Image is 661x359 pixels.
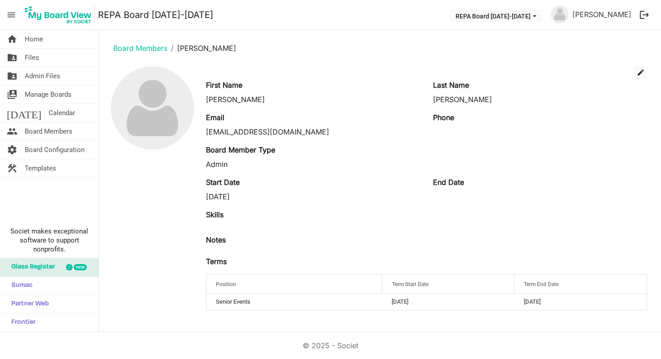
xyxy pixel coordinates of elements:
[303,341,358,350] a: © 2025 - Societ
[113,44,167,53] a: Board Members
[551,5,569,23] img: no-profile-picture.svg
[22,4,98,26] a: My Board View Logo
[433,177,464,188] label: End Date
[25,122,72,140] span: Board Members
[98,6,213,24] a: REPA Board [DATE]-[DATE]
[25,30,43,48] span: Home
[111,67,194,149] img: no-profile-picture.svg
[382,294,514,310] td: 8/20/2025 column header Term Start Date
[7,122,18,140] span: people
[25,49,39,67] span: Files
[433,112,454,123] label: Phone
[7,49,18,67] span: folder_shared
[206,191,420,202] div: [DATE]
[206,159,420,170] div: Admin
[7,141,18,159] span: settings
[206,234,226,245] label: Notes
[569,5,635,23] a: [PERSON_NAME]
[206,94,420,105] div: [PERSON_NAME]
[433,94,647,105] div: [PERSON_NAME]
[74,264,87,270] div: new
[450,9,542,22] button: REPA Board 2025-2026 dropdownbutton
[433,80,469,90] label: Last Name
[49,104,75,122] span: Calendar
[7,295,49,313] span: Partner Web
[7,104,41,122] span: [DATE]
[25,141,85,159] span: Board Configuration
[206,256,227,267] label: Terms
[637,68,645,76] span: edit
[22,4,94,26] img: My Board View Logo
[4,227,94,254] span: Societ makes exceptional software to support nonprofits.
[206,209,223,220] label: Skills
[206,177,240,188] label: Start Date
[7,258,55,276] span: Glass Register
[7,30,18,48] span: home
[7,85,18,103] span: switch_account
[206,126,420,137] div: [EMAIL_ADDRESS][DOMAIN_NAME]
[524,281,558,287] span: Term End Date
[25,67,60,85] span: Admin Files
[216,281,236,287] span: Position
[634,66,647,80] button: edit
[514,294,647,310] td: 6/5/2026 column header Term End Date
[3,6,20,23] span: menu
[7,314,36,332] span: Frontier
[167,43,236,54] li: [PERSON_NAME]
[635,5,654,24] button: logout
[206,294,383,310] td: Senior Events column header Position
[25,159,56,177] span: Templates
[392,281,429,287] span: Term Start Date
[206,144,275,155] label: Board Member Type
[206,80,242,90] label: First Name
[7,159,18,177] span: construction
[206,112,224,123] label: Email
[7,67,18,85] span: folder_shared
[25,85,71,103] span: Manage Boards
[7,277,32,295] span: Sumac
